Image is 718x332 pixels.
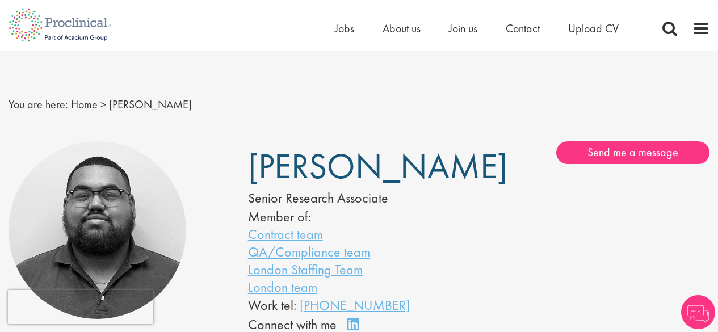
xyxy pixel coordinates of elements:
a: About us [383,21,421,36]
a: Send me a message [556,141,709,164]
label: Member of: [248,208,311,225]
a: Jobs [335,21,354,36]
a: London Staffing Team [248,260,363,278]
iframe: reCAPTCHA [8,290,153,324]
a: Contract team [248,225,323,243]
span: [PERSON_NAME] [109,97,192,112]
a: breadcrumb link [71,97,98,112]
span: [PERSON_NAME] [248,144,507,189]
a: Join us [449,21,477,36]
div: Senior Research Associate [248,188,445,208]
span: You are here: [9,97,68,112]
a: Upload CV [568,21,619,36]
img: Chatbot [681,295,715,329]
a: QA/Compliance team [248,243,370,260]
a: [PHONE_NUMBER] [300,296,410,314]
span: Work tel: [248,296,296,314]
a: Contact [506,21,540,36]
a: London team [248,278,317,296]
img: Ashley Bennett [9,141,186,319]
span: > [100,97,106,112]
